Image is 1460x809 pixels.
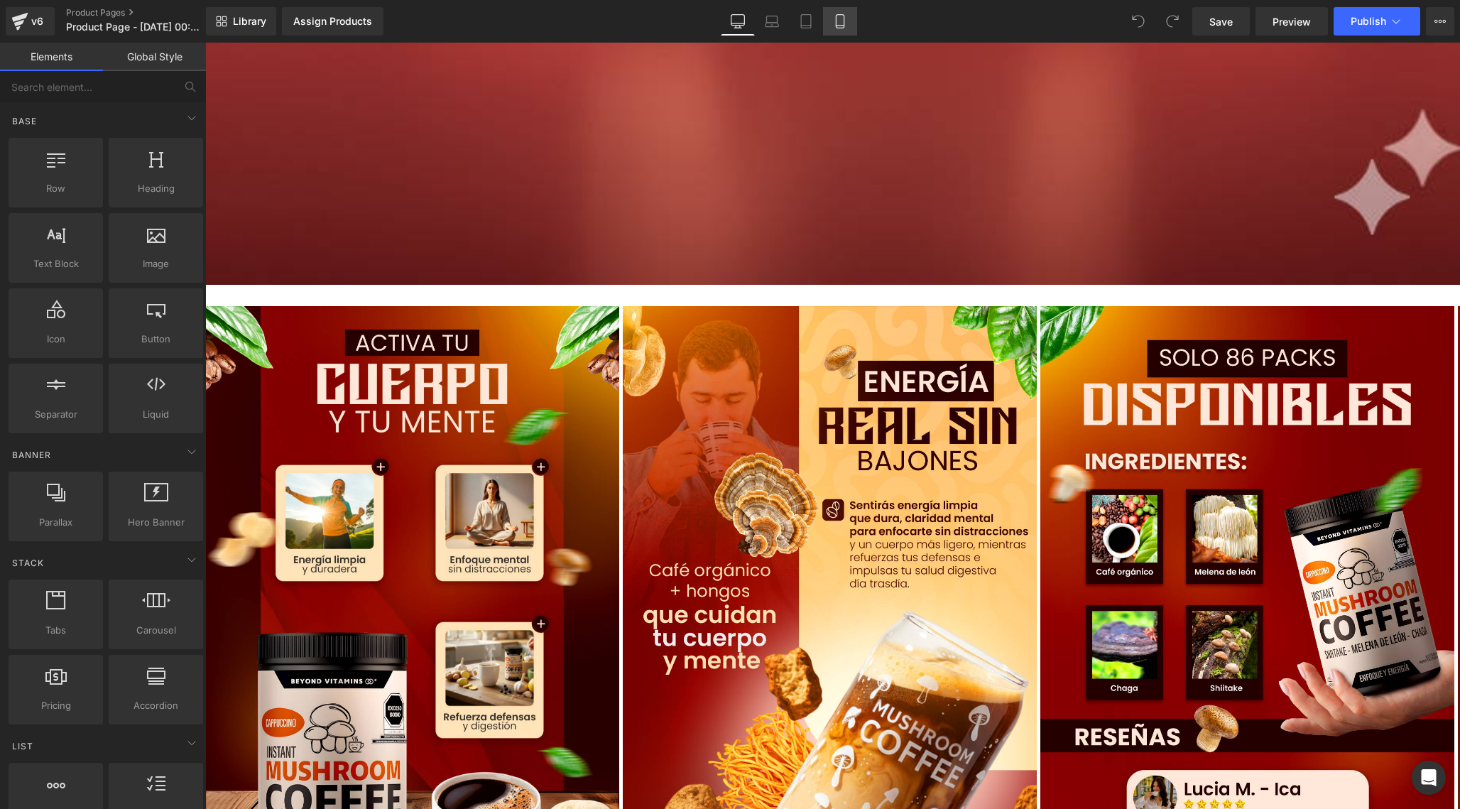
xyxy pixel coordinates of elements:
a: Desktop [721,7,755,36]
a: Laptop [755,7,789,36]
span: Row [13,181,99,196]
div: Assign Products [293,16,372,27]
span: List [11,739,35,753]
a: Global Style [103,43,206,71]
a: Preview [1255,7,1328,36]
span: Preview [1273,14,1311,29]
span: Button [113,332,199,347]
span: Hero Banner [113,515,199,530]
span: Pricing [13,698,99,713]
a: Product Pages [66,7,229,18]
div: v6 [28,12,46,31]
button: More [1426,7,1454,36]
a: v6 [6,7,55,36]
span: Parallax [13,515,99,530]
button: Publish [1334,7,1420,36]
button: Undo [1124,7,1153,36]
span: Tabs [13,623,99,638]
a: New Library [206,7,276,36]
span: Accordion [113,698,199,713]
span: Image [113,256,199,271]
span: Publish [1351,16,1386,27]
a: Mobile [823,7,857,36]
span: Icon [13,332,99,347]
span: Separator [13,407,99,422]
span: Text Block [13,256,99,271]
span: Heading [113,181,199,196]
div: Open Intercom Messenger [1412,761,1446,795]
span: Library [233,15,266,28]
span: Stack [11,556,45,570]
button: Redo [1158,7,1187,36]
span: Save [1209,14,1233,29]
a: Tablet [789,7,823,36]
span: Banner [11,448,53,462]
span: Product Page - [DATE] 00:32:18 [66,21,202,33]
span: Base [11,114,38,128]
span: Liquid [113,407,199,422]
span: Carousel [113,623,199,638]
